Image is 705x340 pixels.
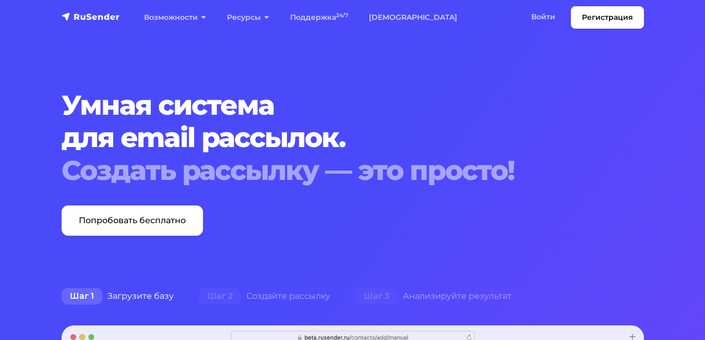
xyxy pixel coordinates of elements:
div: Загрузите базу [49,286,186,307]
a: Войти [521,6,566,28]
sup: 24/7 [336,12,348,19]
span: Шаг 1 [62,288,102,305]
a: Ресурсы [217,7,280,28]
div: Создать рассылку — это просто! [62,154,644,187]
div: Анализируйте результат [343,286,524,307]
a: Возможности [134,7,217,28]
h1: Умная система для email рассылок. [62,89,644,187]
a: Попробовать бесплатно [62,205,203,236]
a: Поддержка24/7 [280,7,359,28]
div: Создайте рассылку [186,286,343,307]
a: Регистрация [571,6,644,29]
img: RuSender [62,11,120,22]
a: [DEMOGRAPHIC_DATA] [359,7,468,28]
span: Шаг 3 [355,288,398,305]
span: Шаг 2 [199,288,241,305]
